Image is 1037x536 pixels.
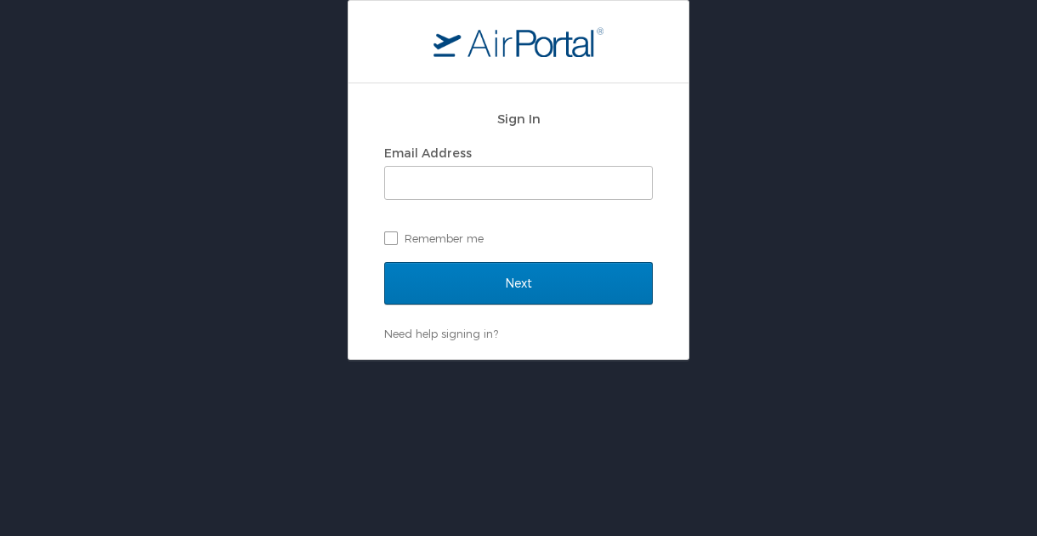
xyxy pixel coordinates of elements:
[384,109,653,128] h2: Sign In
[384,145,472,160] label: Email Address
[433,26,603,57] img: logo
[384,225,653,251] label: Remember me
[384,327,498,340] a: Need help signing in?
[384,262,653,305] input: Next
